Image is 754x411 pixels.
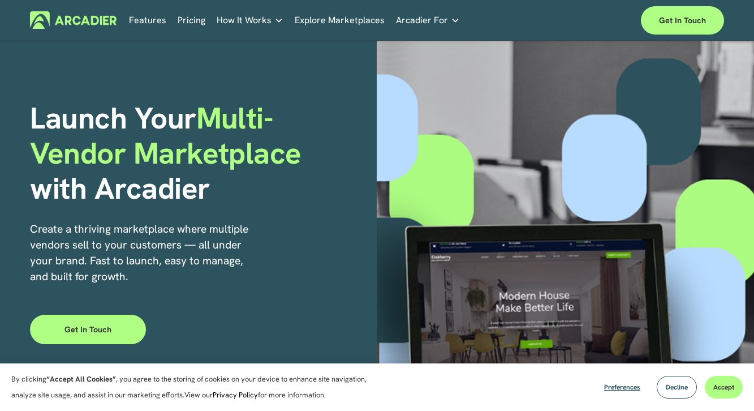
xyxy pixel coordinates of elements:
[30,221,261,285] p: Create a thriving marketplace where multiple vendors sell to your customers — all under your bran...
[178,11,205,29] a: Pricing
[713,383,734,392] span: Accept
[30,99,301,173] span: Multi- Vendor Marketplace
[30,11,117,29] img: Arcadier
[217,11,283,29] a: folder dropdown
[129,11,166,29] a: Features
[641,6,724,35] a: Get in touch
[213,390,258,400] a: Privacy Policy
[396,12,448,28] span: Arcadier For
[30,315,145,345] a: Get in touch
[396,11,460,29] a: folder dropdown
[657,376,697,399] button: Decline
[11,371,379,403] p: By clicking , you agree to the storing of cookies on your device to enhance site navigation, anal...
[30,101,377,207] h1: Launch Your with Arcadier
[596,376,649,399] button: Preferences
[604,383,640,392] span: Preferences
[295,11,385,29] a: Explore Marketplaces
[46,374,116,384] strong: “Accept All Cookies”
[217,12,272,28] span: How It Works
[705,376,743,399] button: Accept
[666,383,688,392] span: Decline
